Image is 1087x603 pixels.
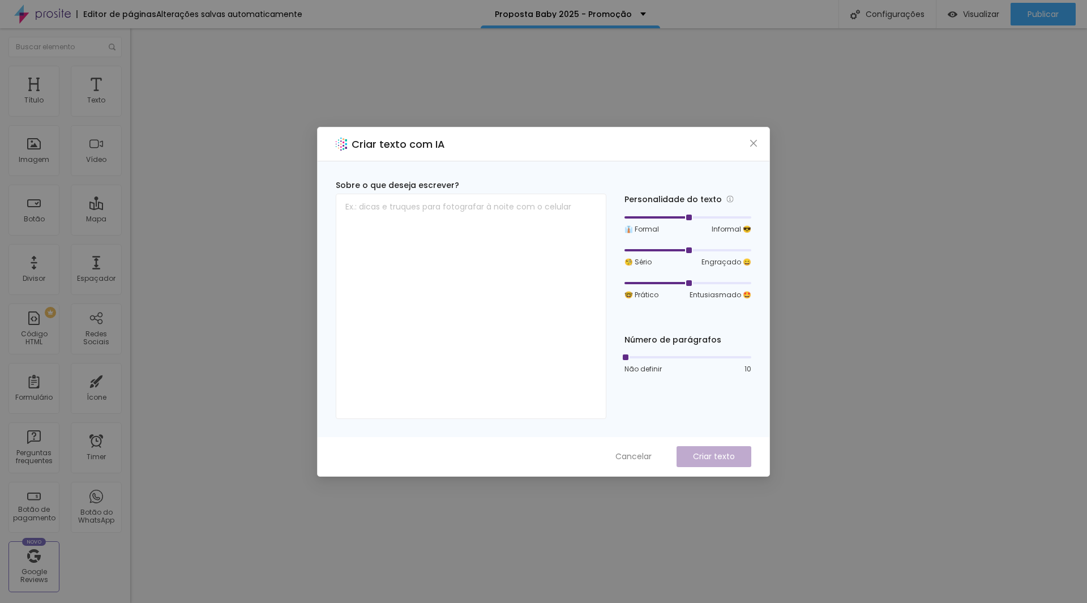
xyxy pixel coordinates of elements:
[624,334,751,346] div: Número de parágrafos
[604,446,663,467] button: Cancelar
[712,224,751,234] span: Informal 😎
[963,10,999,19] span: Visualizar
[22,538,46,546] div: Novo
[624,193,751,206] div: Personalidade do texto
[87,96,105,104] div: Texto
[11,449,56,465] div: Perguntas frequentes
[352,136,445,152] h2: Criar texto com IA
[87,394,106,401] div: Ícone
[76,10,156,18] div: Editor de páginas
[77,275,115,283] div: Espaçador
[336,179,606,191] div: Sobre o que deseja escrever?
[624,364,662,374] span: Não definir
[130,28,1087,603] iframe: Editor
[495,10,632,18] p: Proposta Baby 2025 - Promoção
[11,506,56,522] div: Botão de pagamento
[749,139,758,148] span: close
[109,44,115,50] img: Icone
[86,156,106,164] div: Vídeo
[690,290,751,300] span: Entusiasmado 🤩
[24,215,45,223] div: Botão
[1028,10,1059,19] span: Publicar
[748,137,760,149] button: Close
[23,275,45,283] div: Divisor
[74,330,118,347] div: Redes Sociais
[74,508,118,525] div: Botão do WhatsApp
[936,3,1011,25] button: Visualizar
[86,215,106,223] div: Mapa
[624,257,652,267] span: 🧐 Sério
[615,451,652,463] span: Cancelar
[1011,3,1076,25] button: Publicar
[19,156,49,164] div: Imagem
[156,10,302,18] div: Alterações salvas automaticamente
[87,453,106,461] div: Timer
[8,37,122,57] input: Buscar elemento
[850,10,860,19] img: Icone
[24,96,44,104] div: Título
[744,364,751,374] span: 10
[11,330,56,347] div: Código HTML
[624,224,659,234] span: 👔 Formal
[948,10,957,19] img: view-1.svg
[15,394,53,401] div: Formulário
[701,257,751,267] span: Engraçado 😄
[11,568,56,584] div: Google Reviews
[624,290,658,300] span: 🤓 Prático
[677,446,751,467] button: Criar texto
